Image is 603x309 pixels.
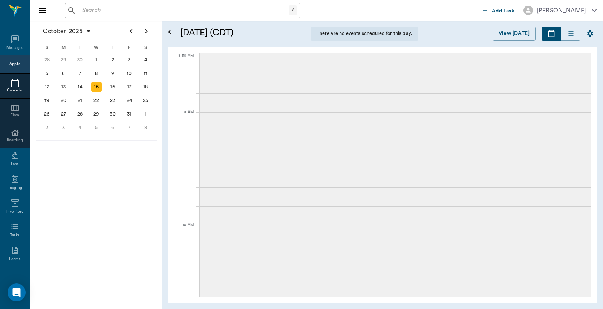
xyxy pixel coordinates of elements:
div: Tasks [10,233,20,238]
div: Thursday, October 30, 2025 [107,109,118,119]
div: Wednesday, October 22, 2025 [91,95,102,106]
div: 10 AM [174,221,194,240]
div: Monday, November 3, 2025 [58,122,69,133]
div: Messages [6,45,24,51]
div: Today, Wednesday, October 15, 2025 [91,82,102,92]
button: View [DATE] [493,27,536,41]
div: Appts [9,61,20,67]
div: There are no events scheduled for this day. [311,27,418,41]
div: S [39,42,55,53]
span: 2025 [67,26,84,37]
div: Friday, October 31, 2025 [124,109,135,119]
div: Monday, October 27, 2025 [58,109,69,119]
div: Friday, October 3, 2025 [124,55,135,65]
div: Sunday, October 19, 2025 [42,95,52,106]
div: Saturday, November 1, 2025 [140,109,151,119]
div: Tuesday, October 28, 2025 [75,109,85,119]
input: Search [79,5,289,16]
div: Sunday, October 12, 2025 [42,82,52,92]
div: Imaging [8,185,22,191]
div: Tuesday, October 7, 2025 [75,68,85,79]
div: [PERSON_NAME] [537,6,586,15]
div: 9 AM [174,108,194,127]
div: / [289,5,297,15]
div: Sunday, September 28, 2025 [42,55,52,65]
div: Friday, October 10, 2025 [124,68,135,79]
div: Tuesday, November 4, 2025 [75,122,85,133]
div: Tuesday, October 14, 2025 [75,82,85,92]
div: Friday, November 7, 2025 [124,122,135,133]
div: T [104,42,121,53]
button: October2025 [39,24,95,39]
div: Sunday, November 2, 2025 [42,122,52,133]
div: Thursday, October 9, 2025 [107,68,118,79]
h5: [DATE] (CDT) [180,27,305,39]
button: Close drawer [35,3,50,18]
div: Wednesday, November 5, 2025 [91,122,102,133]
div: Sunday, October 5, 2025 [42,68,52,79]
div: Friday, October 17, 2025 [124,82,135,92]
div: Tuesday, September 30, 2025 [75,55,85,65]
div: Monday, October 6, 2025 [58,68,69,79]
div: M [55,42,72,53]
div: Saturday, October 4, 2025 [140,55,151,65]
button: Add Task [480,3,517,17]
div: Saturday, October 11, 2025 [140,68,151,79]
div: Thursday, October 16, 2025 [107,82,118,92]
div: Tuesday, October 21, 2025 [75,95,85,106]
div: 8:30 AM [174,52,194,71]
div: Wednesday, October 8, 2025 [91,68,102,79]
div: S [137,42,154,53]
div: F [121,42,138,53]
div: Thursday, October 2, 2025 [107,55,118,65]
span: October [41,26,67,37]
div: Saturday, October 25, 2025 [140,95,151,106]
div: Saturday, October 18, 2025 [140,82,151,92]
div: Monday, October 20, 2025 [58,95,69,106]
div: Thursday, November 6, 2025 [107,122,118,133]
button: Open calendar [165,18,174,47]
div: W [88,42,105,53]
button: Next page [139,24,154,39]
div: Wednesday, October 29, 2025 [91,109,102,119]
div: Monday, September 29, 2025 [58,55,69,65]
div: Labs [11,161,19,167]
div: T [72,42,88,53]
div: Open Intercom Messenger [8,283,26,301]
div: Wednesday, October 1, 2025 [91,55,102,65]
div: Thursday, October 23, 2025 [107,95,118,106]
div: Forms [9,256,20,262]
button: Previous page [124,24,139,39]
div: Sunday, October 26, 2025 [42,109,52,119]
div: Monday, October 13, 2025 [58,82,69,92]
div: Friday, October 24, 2025 [124,95,135,106]
div: Inventory [6,209,23,215]
button: [PERSON_NAME] [517,3,603,17]
div: Saturday, November 8, 2025 [140,122,151,133]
